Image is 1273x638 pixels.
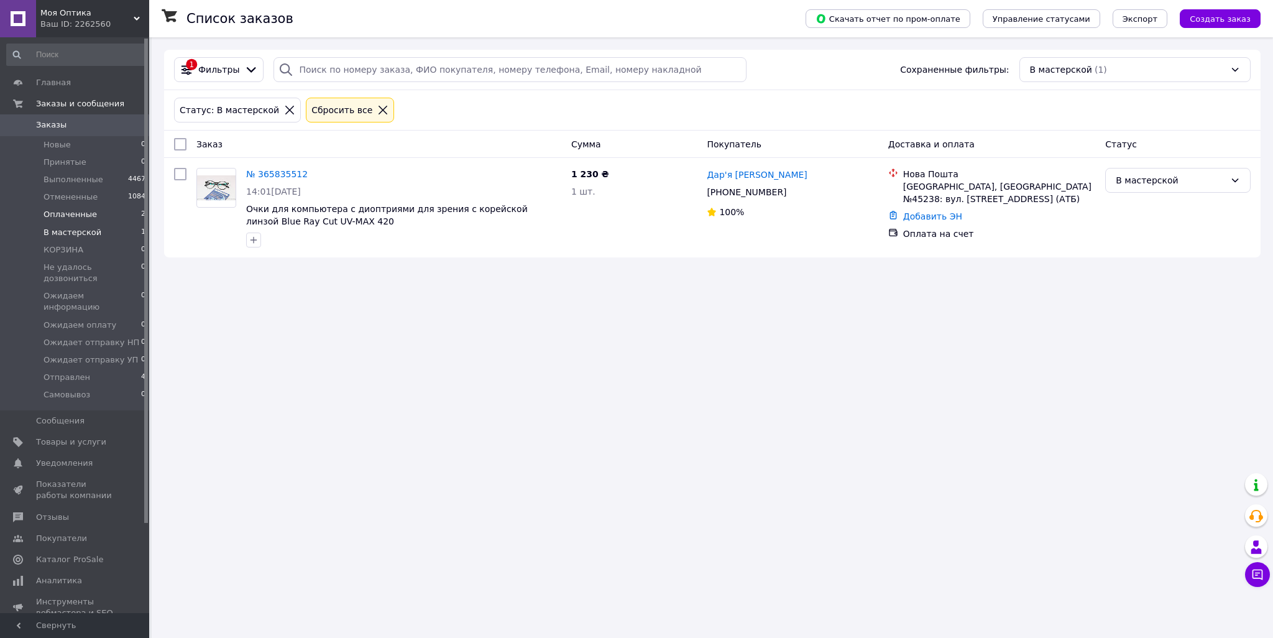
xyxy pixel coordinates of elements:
[903,211,962,221] a: Добавить ЭН
[141,139,145,150] span: 0
[571,139,601,149] span: Сумма
[198,63,239,76] span: Фильтры
[707,139,761,149] span: Покупатель
[40,19,149,30] div: Ваш ID: 2262560
[36,575,82,586] span: Аналитика
[903,180,1096,205] div: [GEOGRAPHIC_DATA], [GEOGRAPHIC_DATA] №45238: вул. [STREET_ADDRESS] (АТБ)
[128,174,145,185] span: 4467
[44,244,83,256] span: КОРЗИНА
[141,227,145,238] span: 1
[141,209,145,220] span: 2
[36,512,69,523] span: Отзывы
[903,228,1096,240] div: Оплата на счет
[196,168,236,208] a: Фото товару
[196,139,223,149] span: Заказ
[141,372,145,383] span: 4
[44,320,116,331] span: Ожидаем оплату
[36,415,85,427] span: Сообщения
[246,169,308,179] a: № 365835512
[128,192,145,203] span: 1084
[141,157,145,168] span: 0
[141,320,145,331] span: 0
[1167,13,1261,23] a: Создать заказ
[246,204,528,226] a: Очки для компьютера с диоптриями для зрения с корейской линзой Blue Ray Cut UV-MAX 420
[36,119,67,131] span: Заказы
[36,98,124,109] span: Заказы и сообщения
[40,7,134,19] span: Моя Оптика
[44,389,90,400] span: Самовывоз
[571,169,609,179] span: 1 230 ₴
[44,192,98,203] span: Отмененные
[309,103,375,117] div: Сбросить все
[177,103,282,117] div: Статус: В мастерской
[6,44,147,66] input: Поиск
[36,596,115,619] span: Инструменты вебмастера и SEO
[1095,65,1107,75] span: (1)
[36,479,115,501] span: Показатели работы компании
[197,175,236,201] img: Фото товару
[903,168,1096,180] div: Нова Пошта
[44,354,138,366] span: Ожидает отправку УП
[806,9,970,28] button: Скачать отчет по пром-оплате
[141,389,145,400] span: 0
[983,9,1100,28] button: Управление статусами
[186,11,293,26] h1: Список заказов
[44,290,141,313] span: Ожидаем информацию
[816,13,960,24] span: Скачать отчет по пром-оплате
[141,262,145,284] span: 0
[993,14,1090,24] span: Управление статусами
[719,207,744,217] span: 100%
[141,244,145,256] span: 0
[1245,562,1270,587] button: Чат с покупателем
[36,533,87,544] span: Покупатели
[141,354,145,366] span: 0
[1180,9,1261,28] button: Создать заказ
[141,290,145,313] span: 0
[1190,14,1251,24] span: Создать заказ
[44,139,71,150] span: Новые
[571,187,595,196] span: 1 шт.
[36,458,93,469] span: Уведомления
[1105,139,1137,149] span: Статус
[44,337,139,348] span: Ожидает отправку НП
[707,169,807,181] a: Дар'я [PERSON_NAME]
[1123,14,1157,24] span: Экспорт
[44,227,101,238] span: В мастерской
[1116,173,1225,187] div: В мастерской
[44,372,90,383] span: Отправлен
[36,77,71,88] span: Главная
[704,183,789,201] div: [PHONE_NUMBER]
[1113,9,1167,28] button: Экспорт
[36,554,103,565] span: Каталог ProSale
[44,157,86,168] span: Принятые
[44,262,141,284] span: Не удалось дозвониться
[246,187,301,196] span: 14:01[DATE]
[44,174,103,185] span: Выполненные
[1030,63,1092,76] span: В мастерской
[44,209,97,220] span: Оплаченные
[141,337,145,348] span: 0
[36,437,106,448] span: Товары и услуги
[888,139,975,149] span: Доставка и оплата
